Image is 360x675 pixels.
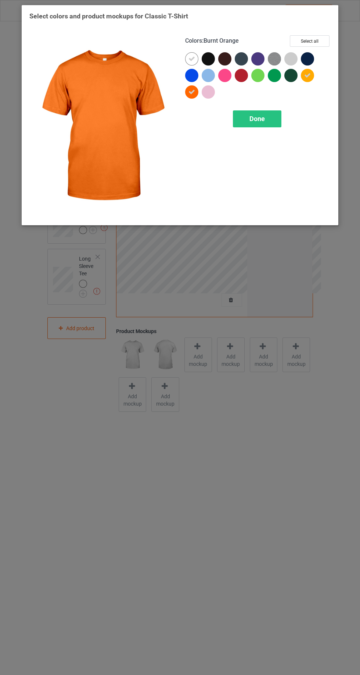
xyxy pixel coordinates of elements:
[185,37,239,45] h4: :
[290,35,330,47] button: Select all
[29,35,175,218] img: regular.jpg
[204,37,239,44] span: Burnt Orange
[268,52,281,66] img: heather_texture.png
[249,115,265,123] span: Done
[29,12,188,20] span: Select colors and product mockups for Classic T-Shirt
[185,37,202,44] span: Colors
